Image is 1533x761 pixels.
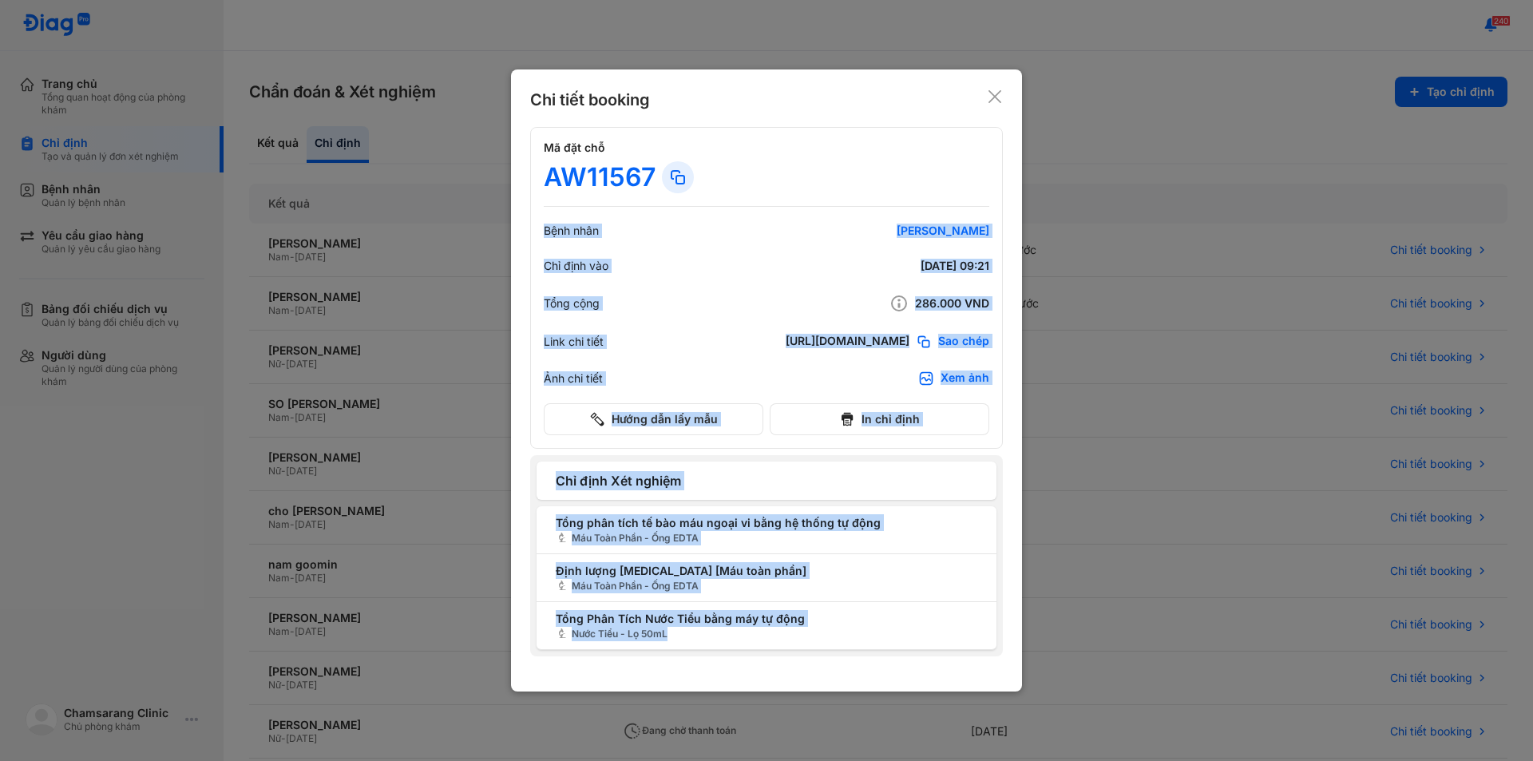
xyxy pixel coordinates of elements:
div: Xem ảnh [941,371,989,386]
div: Link chi tiết [544,335,604,349]
div: AW11567 [544,161,656,193]
h4: Mã đặt chỗ [544,141,989,155]
span: Chỉ định Xét nghiệm [556,471,977,490]
span: Định lượng [MEDICAL_DATA] [Máu toàn phần] [556,562,977,579]
button: In chỉ định [770,403,989,435]
span: Tổng phân tích tế bào máu ngoại vi bằng hệ thống tự động [556,514,977,531]
div: [DATE] 09:21 [798,259,989,273]
div: Chi tiết booking [530,89,650,111]
span: Tổng Phân Tích Nước Tiểu bằng máy tự động [556,610,977,627]
div: Bệnh nhân [544,224,599,238]
span: Máu Toàn Phần - Ống EDTA [556,579,977,593]
span: Nước Tiểu - Lọ 50mL [556,627,977,641]
div: Ảnh chi tiết [544,371,603,386]
div: Chỉ định vào [544,259,608,273]
div: Tổng cộng [544,296,600,311]
span: Máu Toàn Phần - Ống EDTA [556,531,977,545]
button: Hướng dẫn lấy mẫu [544,403,763,435]
div: [URL][DOMAIN_NAME] [786,334,909,350]
div: 286.000 VND [798,294,989,313]
span: Sao chép [938,334,989,350]
div: [PERSON_NAME] [798,224,989,238]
